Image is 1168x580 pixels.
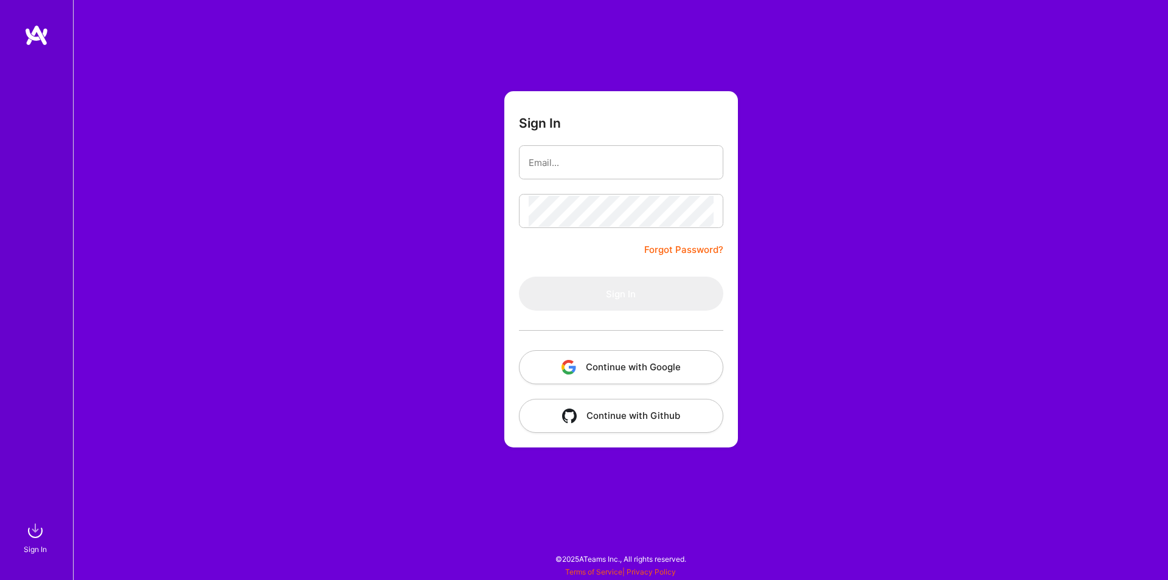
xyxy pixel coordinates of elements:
[24,24,49,46] img: logo
[73,544,1168,574] div: © 2025 ATeams Inc., All rights reserved.
[627,567,676,576] a: Privacy Policy
[562,409,577,423] img: icon
[23,519,47,543] img: sign in
[565,567,676,576] span: |
[519,277,723,311] button: Sign In
[26,519,47,556] a: sign inSign In
[561,360,576,375] img: icon
[519,116,561,131] h3: Sign In
[529,147,714,178] input: Email...
[519,350,723,384] button: Continue with Google
[519,399,723,433] button: Continue with Github
[565,567,622,576] a: Terms of Service
[644,243,723,257] a: Forgot Password?
[24,543,47,556] div: Sign In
